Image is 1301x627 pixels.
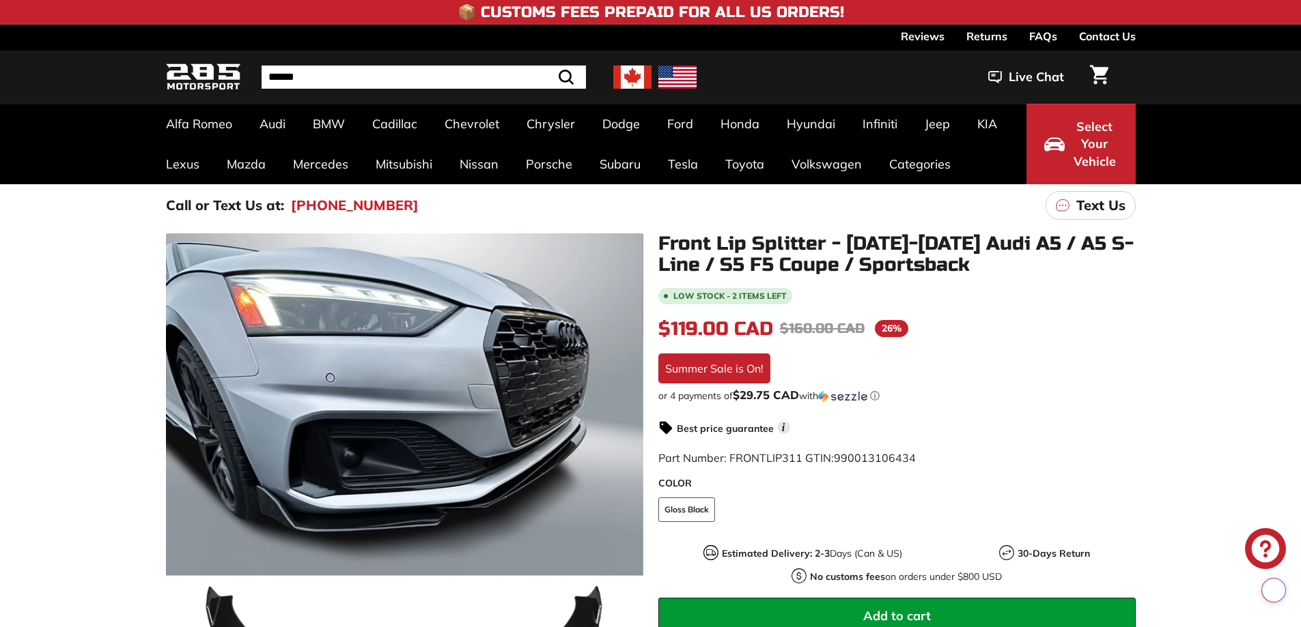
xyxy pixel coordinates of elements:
button: Select Your Vehicle [1026,104,1136,184]
span: Low stock - 2 items left [673,292,787,300]
img: Sezzle [818,390,867,403]
strong: Estimated Delivery: 2-3 [722,547,830,559]
a: Audi [246,104,299,144]
div: Summer Sale is On! [658,353,770,383]
a: KIA [964,104,1011,144]
a: Porsche [512,144,586,184]
span: $119.00 CAD [658,317,773,340]
p: on orders under $800 USD [810,570,1002,584]
p: Text Us [1076,195,1125,216]
a: Subaru [586,144,654,184]
label: COLOR [658,476,1136,491]
a: Ford [654,104,707,144]
a: BMW [299,104,359,144]
a: Contact Us [1079,25,1136,48]
a: Nissan [446,144,512,184]
inbox-online-store-chat: Shopify online store chat [1241,528,1290,572]
span: $29.75 CAD [733,388,799,402]
a: Tesla [654,144,712,184]
img: Logo_285_Motorsport_areodynamics_components [166,61,241,93]
a: Reviews [901,25,945,48]
a: Volkswagen [778,144,876,184]
a: Hyundai [773,104,849,144]
span: $160.00 CAD [780,320,865,337]
span: Select Your Vehicle [1072,118,1118,171]
input: Search [262,65,586,89]
button: Live Chat [970,60,1082,94]
a: FAQs [1029,25,1057,48]
a: Text Us [1046,191,1136,220]
span: i [777,421,790,434]
span: Live Chat [1009,68,1064,86]
strong: No customs fees [810,570,885,583]
a: Dodge [589,104,654,144]
a: Cadillac [359,104,431,144]
a: Chevrolet [431,104,513,144]
a: Mercedes [279,144,362,184]
a: Mitsubishi [362,144,446,184]
a: Chrysler [513,104,589,144]
p: Days (Can & US) [722,546,902,561]
h4: 📦 Customs Fees Prepaid for All US Orders! [458,4,844,20]
a: Infiniti [849,104,911,144]
span: Part Number: FRONTLIP311 GTIN: [658,451,916,465]
strong: Best price guarantee [677,422,774,435]
a: Lexus [152,144,213,184]
a: Alfa Romeo [152,104,246,144]
a: [PHONE_NUMBER] [291,195,419,216]
strong: 30-Days Return [1018,547,1090,559]
span: Add to cart [863,608,931,624]
a: Cart [1082,54,1117,100]
a: Toyota [712,144,778,184]
div: or 4 payments of$29.75 CADwithSezzle Click to learn more about Sezzle [658,389,1136,403]
a: Jeep [911,104,964,144]
a: Categories [876,144,964,184]
h1: Front Lip Splitter - [DATE]-[DATE] Audi A5 / A5 S-Line / S5 F5 Coupe / Sportsback [658,233,1136,276]
a: Returns [966,25,1007,48]
span: 990013106434 [834,451,916,465]
div: or 4 payments of with [658,389,1136,403]
a: Mazda [213,144,279,184]
a: Honda [707,104,773,144]
p: Call or Text Us at: [166,195,284,216]
span: 26% [875,320,908,337]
